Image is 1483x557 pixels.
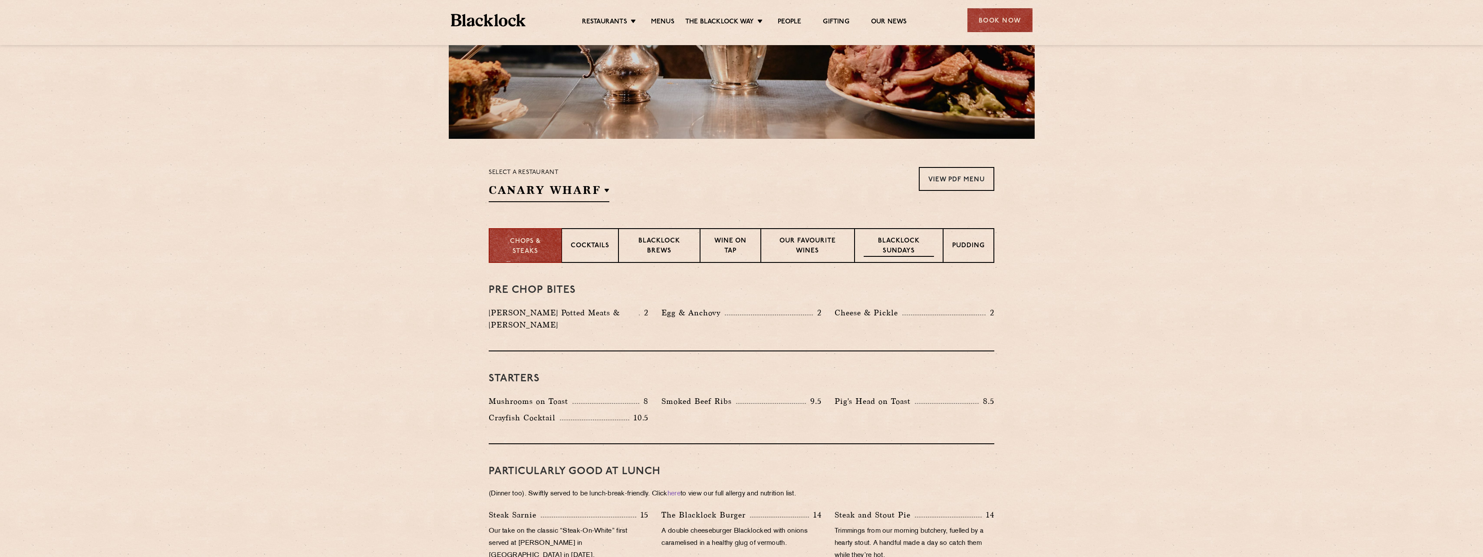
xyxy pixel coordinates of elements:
a: Our News [871,18,907,27]
p: Pudding [952,241,985,252]
p: Steak and Stout Pie [835,509,915,521]
p: Crayfish Cocktail [489,412,560,424]
p: 2 [640,307,648,318]
p: 14 [809,509,822,521]
p: A double cheeseburger Blacklocked with onions caramelised in a healthy glug of vermouth. [661,525,821,550]
div: Book Now [967,8,1033,32]
p: Steak Sarnie [489,509,541,521]
a: here [668,491,681,497]
p: Mushrooms on Toast [489,395,572,407]
h2: Canary Wharf [489,183,609,202]
p: 10.5 [629,412,648,423]
p: 14 [982,509,994,521]
p: Chops & Steaks [498,237,552,256]
a: Gifting [823,18,849,27]
p: Pig's Head on Toast [835,395,915,407]
a: People [778,18,801,27]
a: View PDF Menu [919,167,994,191]
p: Cheese & Pickle [835,307,902,319]
p: Blacklock Sundays [864,236,934,257]
p: [PERSON_NAME] Potted Meats & [PERSON_NAME] [489,307,639,331]
a: Menus [651,18,674,27]
p: 8 [639,396,648,407]
p: The Blacklock Burger [661,509,750,521]
p: Wine on Tap [709,236,752,257]
p: 15 [636,509,649,521]
p: Our favourite wines [770,236,845,257]
p: 2 [813,307,822,318]
p: Blacklock Brews [628,236,691,257]
a: Restaurants [582,18,627,27]
a: The Blacklock Way [685,18,754,27]
p: (Dinner too). Swiftly served to be lunch-break-friendly. Click to view our full allergy and nutri... [489,488,994,500]
p: Select a restaurant [489,167,609,178]
p: Smoked Beef Ribs [661,395,736,407]
p: 8.5 [979,396,994,407]
p: Cocktails [571,241,609,252]
h3: Pre Chop Bites [489,285,994,296]
p: Egg & Anchovy [661,307,725,319]
p: 2 [986,307,994,318]
img: BL_Textured_Logo-footer-cropped.svg [451,14,526,26]
h3: Starters [489,373,994,384]
p: 9.5 [806,396,822,407]
h3: PARTICULARLY GOOD AT LUNCH [489,466,994,477]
